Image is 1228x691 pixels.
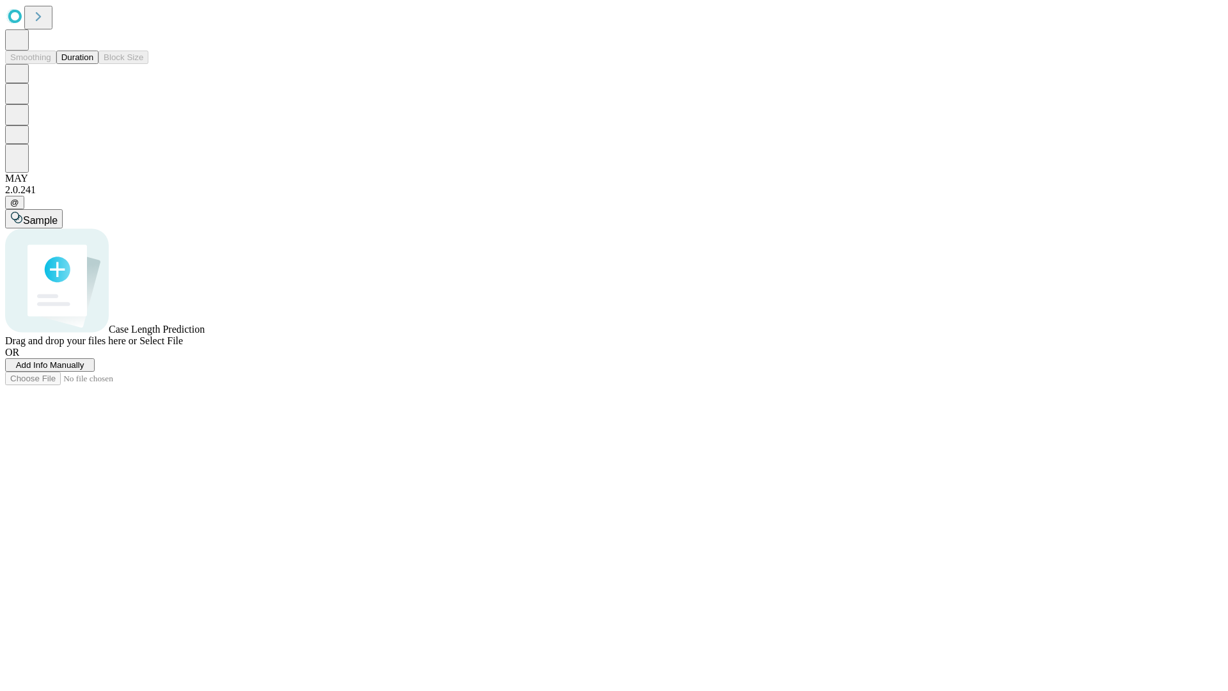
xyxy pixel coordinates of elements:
[98,51,148,64] button: Block Size
[109,324,205,335] span: Case Length Prediction
[5,51,56,64] button: Smoothing
[56,51,98,64] button: Duration
[5,335,137,346] span: Drag and drop your files here or
[5,173,1223,184] div: MAY
[5,358,95,372] button: Add Info Manually
[5,209,63,228] button: Sample
[5,196,24,209] button: @
[23,215,58,226] span: Sample
[5,347,19,358] span: OR
[139,335,183,346] span: Select File
[10,198,19,207] span: @
[5,184,1223,196] div: 2.0.241
[16,360,84,370] span: Add Info Manually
